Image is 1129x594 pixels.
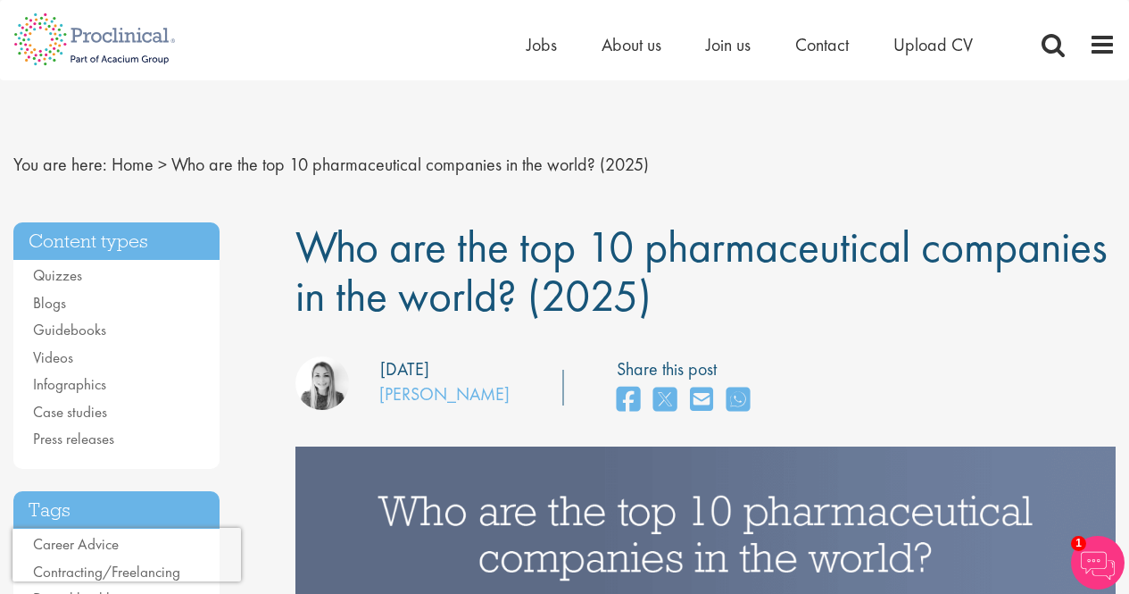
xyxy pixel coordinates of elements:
img: Chatbot [1071,536,1125,590]
a: share on twitter [653,381,677,420]
a: Upload CV [893,33,973,56]
a: About us [602,33,661,56]
a: Blogs [33,293,66,313]
a: Jobs [527,33,557,56]
span: Who are the top 10 pharmaceutical companies in the world? (2025) [171,153,649,176]
span: Who are the top 10 pharmaceutical companies in the world? (2025) [295,218,1108,324]
a: Press releases [33,429,114,448]
a: Case studies [33,402,107,422]
a: Join us [706,33,751,56]
a: [PERSON_NAME] [379,382,510,406]
h3: Content types [13,222,220,261]
a: Infographics [33,374,106,394]
a: Guidebooks [33,320,106,339]
span: 1 [1071,536,1086,551]
iframe: reCAPTCHA [12,528,241,581]
a: Videos [33,347,73,367]
a: breadcrumb link [112,153,154,176]
a: share on facebook [617,381,640,420]
label: Share this post [617,356,759,382]
a: share on whats app [726,381,750,420]
h3: Tags [13,491,220,530]
span: > [158,153,167,176]
img: Hannah Burke [295,356,349,410]
span: You are here: [13,153,107,176]
a: Contact [795,33,849,56]
a: share on email [690,381,713,420]
div: [DATE] [380,356,429,382]
a: Quizzes [33,265,82,285]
